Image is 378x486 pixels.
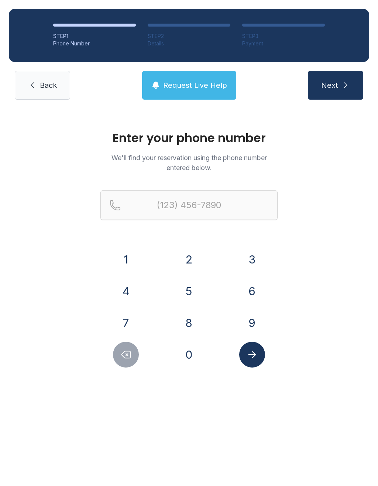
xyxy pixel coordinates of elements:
[53,40,136,47] div: Phone Number
[53,32,136,40] div: STEP 1
[40,80,57,90] span: Back
[239,310,265,336] button: 9
[239,278,265,304] button: 6
[242,32,325,40] div: STEP 3
[321,80,338,90] span: Next
[239,342,265,368] button: Submit lookup form
[176,310,202,336] button: 8
[113,310,139,336] button: 7
[176,278,202,304] button: 5
[242,40,325,47] div: Payment
[148,32,230,40] div: STEP 2
[148,40,230,47] div: Details
[239,247,265,272] button: 3
[176,247,202,272] button: 2
[163,80,227,90] span: Request Live Help
[100,190,278,220] input: Reservation phone number
[176,342,202,368] button: 0
[100,153,278,173] p: We'll find your reservation using the phone number entered below.
[113,278,139,304] button: 4
[113,342,139,368] button: Delete number
[100,132,278,144] h1: Enter your phone number
[113,247,139,272] button: 1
